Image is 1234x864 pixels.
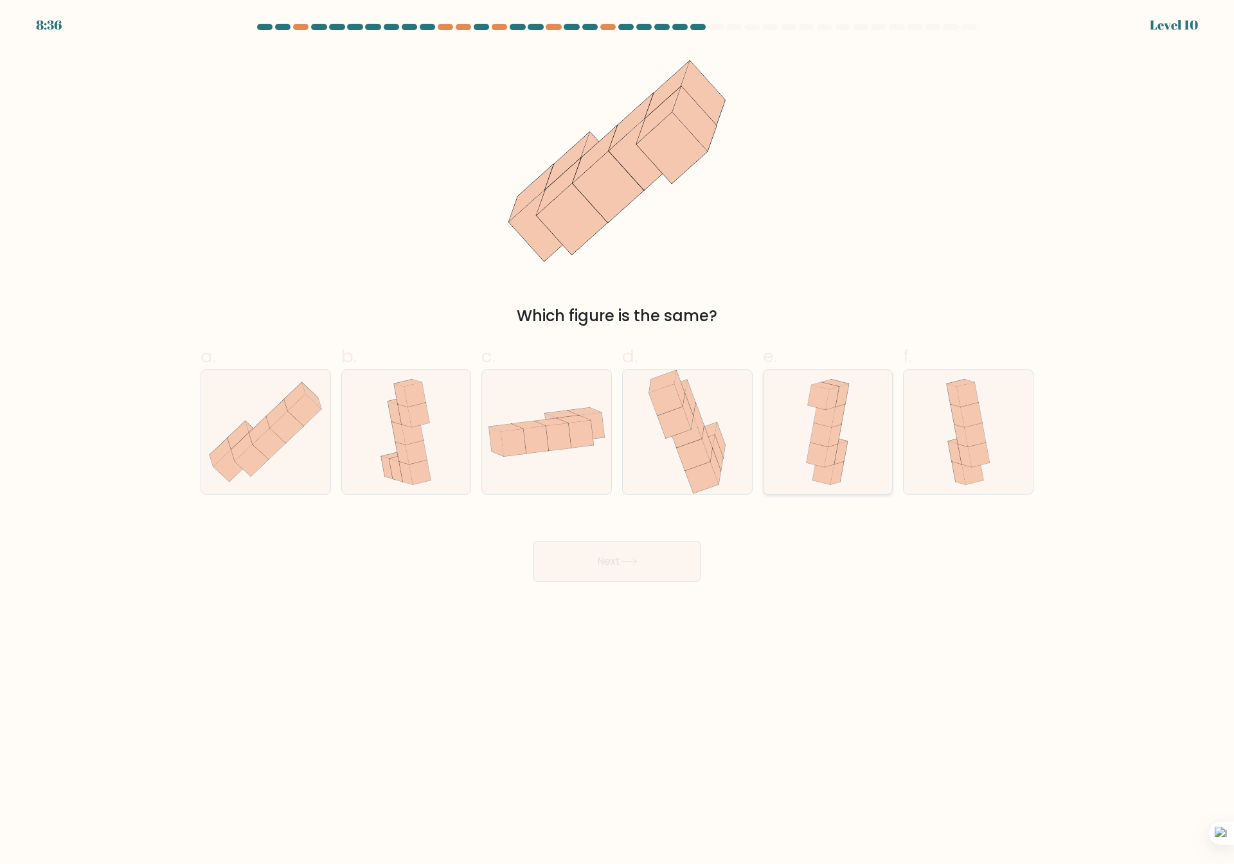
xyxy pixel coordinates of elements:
div: Level 10 [1150,15,1198,35]
div: 8:36 [36,15,62,35]
span: d. [622,344,638,369]
span: c. [481,344,496,369]
span: a. [201,344,216,369]
span: b. [341,344,357,369]
button: Next [533,541,701,582]
div: Which figure is the same? [208,304,1026,328]
span: e. [763,344,777,369]
span: f. [903,344,912,369]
